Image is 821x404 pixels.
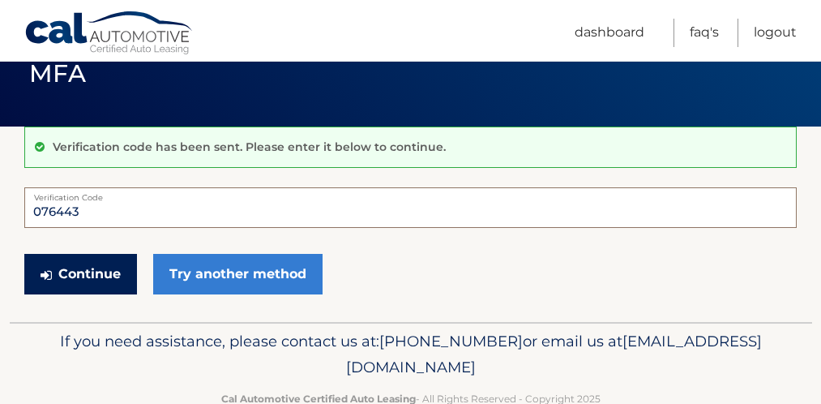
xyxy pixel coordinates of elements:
a: Logout [754,19,797,47]
a: FAQ's [690,19,719,47]
p: If you need assistance, please contact us at: or email us at [34,329,788,380]
span: [EMAIL_ADDRESS][DOMAIN_NAME] [346,332,762,376]
a: Try another method [153,254,323,294]
span: MFA [29,58,86,88]
label: Verification Code [24,187,797,200]
a: Cal Automotive [24,11,195,58]
p: Verification code has been sent. Please enter it below to continue. [53,140,446,154]
button: Continue [24,254,137,294]
input: Verification Code [24,187,797,228]
a: Dashboard [575,19,644,47]
span: [PHONE_NUMBER] [379,332,523,350]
